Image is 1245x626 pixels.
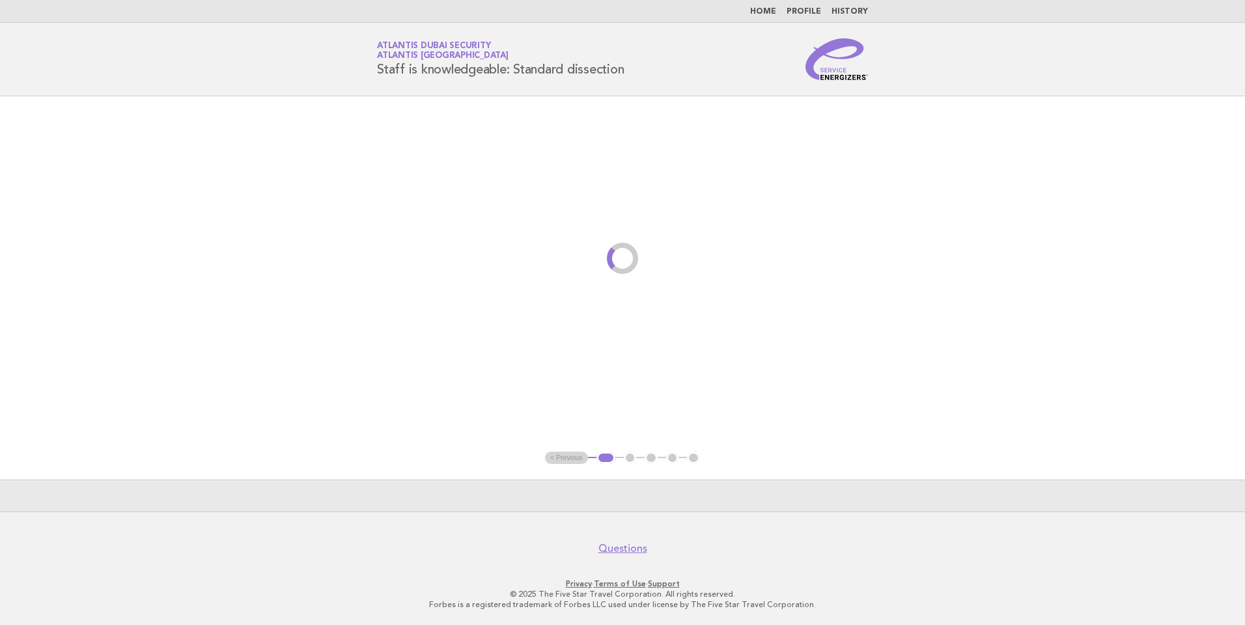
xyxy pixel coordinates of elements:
a: Support [648,579,680,588]
p: · · [224,578,1021,589]
a: Profile [787,8,821,16]
p: © 2025 The Five Star Travel Corporation. All rights reserved. [224,589,1021,599]
img: Service Energizers [805,38,868,80]
span: Atlantis [GEOGRAPHIC_DATA] [377,52,509,61]
a: Atlantis Dubai SecurityAtlantis [GEOGRAPHIC_DATA] [377,42,509,60]
a: Questions [598,542,647,555]
a: Home [750,8,776,16]
a: Privacy [566,579,592,588]
p: Forbes is a registered trademark of Forbes LLC used under license by The Five Star Travel Corpora... [224,599,1021,610]
a: Terms of Use [594,579,646,588]
h1: Staff is knowledgeable: Standard dissection [377,42,624,76]
a: History [832,8,868,16]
